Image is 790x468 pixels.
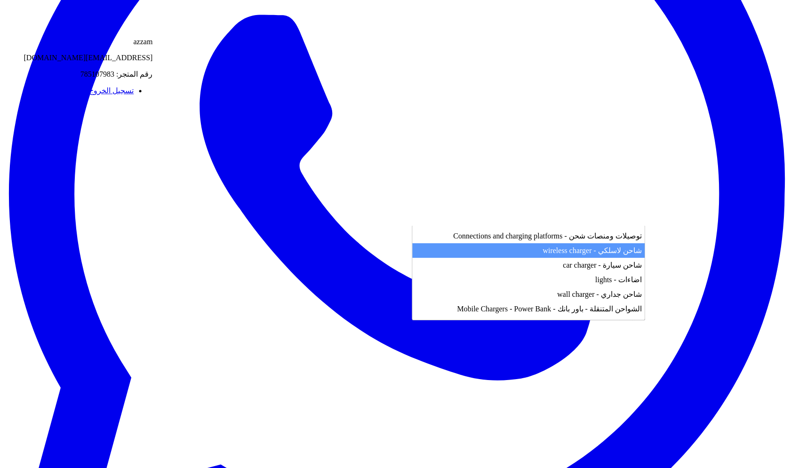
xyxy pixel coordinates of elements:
li: اضاءات - lights [412,272,645,287]
li: سلك مايكرو - Micro wire [412,316,645,331]
p: [EMAIL_ADDRESS][DOMAIN_NAME] [24,54,153,62]
li: توصيلات ومنصات شحن - Connections and charging platforms [412,229,645,243]
li: شاحن لاسلكي - wireless charger [412,243,645,258]
li: شاحن سيارة - car charger [412,258,645,272]
p: azzam [24,38,153,46]
p: رقم المتجر: 785107983 [24,70,153,79]
li: شاحن جداري - wall charger [412,287,645,301]
a: تسجيل الخروج [89,87,134,95]
li: الشواحن المتنقلة - باور بانك - Mobile Chargers - Power Bank [412,301,645,316]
